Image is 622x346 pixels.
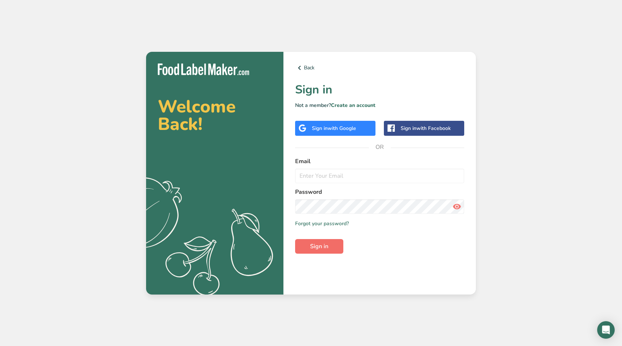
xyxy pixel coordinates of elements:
span: with Facebook [416,125,451,132]
label: Password [295,188,464,196]
p: Not a member? [295,101,464,109]
h1: Sign in [295,81,464,99]
div: Open Intercom Messenger [597,321,615,339]
a: Forgot your password? [295,220,349,227]
label: Email [295,157,464,166]
input: Enter Your Email [295,169,464,183]
span: with Google [328,125,356,132]
a: Back [295,64,464,72]
span: OR [369,136,391,158]
h2: Welcome Back! [158,98,272,133]
div: Sign in [312,124,356,132]
a: Create an account [331,102,375,109]
img: Food Label Maker [158,64,249,76]
div: Sign in [401,124,451,132]
button: Sign in [295,239,343,254]
span: Sign in [310,242,328,251]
